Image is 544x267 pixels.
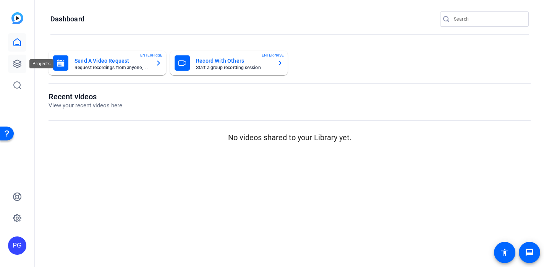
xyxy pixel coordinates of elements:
[74,65,149,70] mat-card-subtitle: Request recordings from anyone, anywhere
[49,51,166,75] button: Send A Video RequestRequest recordings from anyone, anywhereENTERPRISE
[454,15,523,24] input: Search
[49,92,122,101] h1: Recent videos
[262,52,284,58] span: ENTERPRISE
[50,15,84,24] h1: Dashboard
[11,12,23,24] img: blue-gradient.svg
[8,236,26,255] div: PG
[170,51,288,75] button: Record With OthersStart a group recording sessionENTERPRISE
[140,52,162,58] span: ENTERPRISE
[196,56,271,65] mat-card-title: Record With Others
[74,56,149,65] mat-card-title: Send A Video Request
[49,101,122,110] p: View your recent videos here
[196,65,271,70] mat-card-subtitle: Start a group recording session
[500,248,509,257] mat-icon: accessibility
[525,248,534,257] mat-icon: message
[49,132,531,143] p: No videos shared to your Library yet.
[29,59,53,68] div: Projects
